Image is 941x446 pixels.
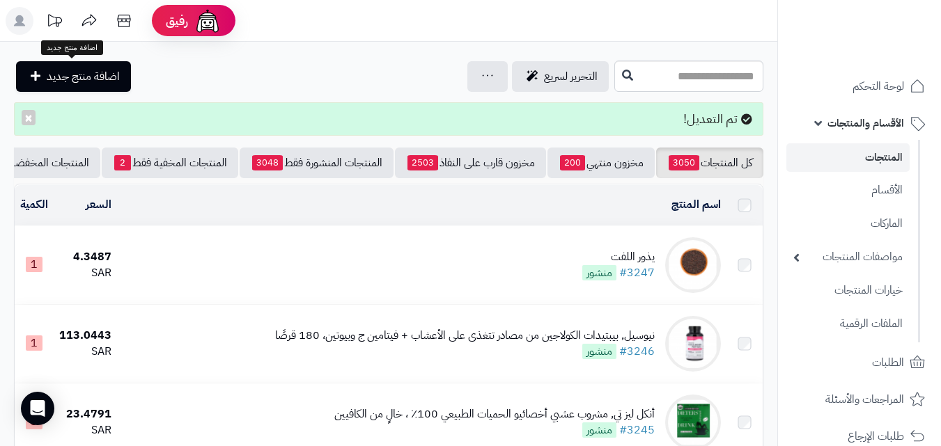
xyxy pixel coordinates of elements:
img: ai-face.png [194,7,221,35]
div: SAR [59,344,111,360]
div: يذور اللفت [582,249,655,265]
img: يذور اللفت [665,237,721,293]
span: 1 [26,335,42,351]
div: Open Intercom Messenger [21,392,54,425]
span: اضافة منتج جديد [47,68,120,85]
a: كل المنتجات3050 [656,148,763,178]
a: مخزون قارب على النفاذ2503 [395,148,546,178]
a: الكمية [20,196,48,213]
a: #3246 [619,343,655,360]
img: نيوسيل‏, بيبتيدات الكولاجين من مصادر تتغذى على الأعشاب + فيتامين ج وبيوتين، 180 قرصًا [665,316,721,372]
div: 23.4791 [59,406,111,422]
span: منشور [582,422,616,438]
span: 2 [114,155,131,170]
a: المنتجات المنشورة فقط3048 [240,148,394,178]
a: المنتجات المخفية فقط2 [102,148,238,178]
span: 3050 [669,155,699,170]
div: نيوسيل‏, بيبتيدات الكولاجين من مصادر تتغذى على الأعشاب + فيتامين ج وبيوتين، 180 قرصًا [275,328,655,344]
a: التحرير لسريع [512,61,609,92]
span: 200 [560,155,585,170]
div: 4.3487 [59,249,111,265]
a: اضافة منتج جديد [16,61,131,92]
span: رفيق [166,13,188,29]
span: منشور [582,265,616,280]
div: أنكل ليز تي‏, مشروب عشبي أخصائيو الحميات الطبيعي 100٪ ، خالٍ من الكافيين [334,406,655,422]
div: SAR [59,265,111,281]
span: 1 [26,257,42,272]
span: الطلبات [872,353,904,372]
a: السعر [86,196,111,213]
span: 3 [26,414,42,429]
span: 2503 [407,155,438,170]
a: خيارات المنتجات [786,276,910,305]
a: المراجعات والأسئلة [786,383,933,416]
a: مخزون منتهي200 [547,148,655,178]
div: 113.0443 [59,328,111,344]
a: #3247 [619,264,655,281]
a: الأقسام [786,175,910,205]
a: الطلبات [786,346,933,379]
span: 3048 [252,155,283,170]
a: #3245 [619,422,655,438]
div: SAR [59,422,111,438]
button: × [22,110,36,125]
a: الملفات الرقمية [786,309,910,339]
span: التحرير لسريع [544,68,598,85]
span: منشور [582,344,616,359]
a: اسم المنتج [671,196,721,213]
div: تم التعديل! [14,102,763,136]
a: لوحة التحكم [786,70,933,103]
span: لوحة التحكم [853,77,904,96]
a: مواصفات المنتجات [786,242,910,272]
span: طلبات الإرجاع [848,427,904,446]
a: الماركات [786,209,910,239]
a: تحديثات المنصة [37,7,72,38]
a: المنتجات [786,143,910,172]
div: اضافة منتج جديد [41,40,103,56]
span: المراجعات والأسئلة [825,390,904,409]
span: الأقسام والمنتجات [827,113,904,133]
